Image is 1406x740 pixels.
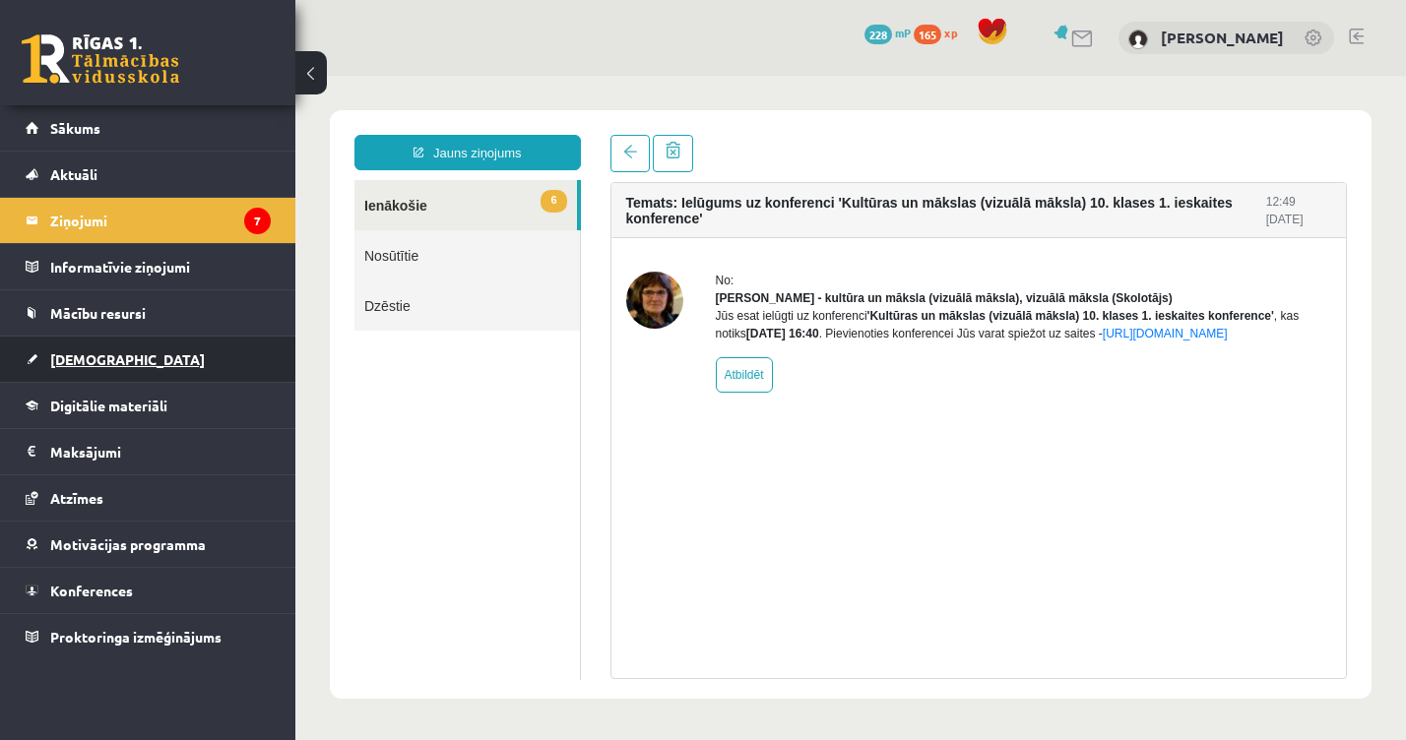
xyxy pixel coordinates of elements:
[50,198,271,243] legend: Ziņojumi
[50,397,167,414] span: Digitālie materiāli
[50,119,100,137] span: Sākums
[331,196,388,253] img: Ilze Kolka - kultūra un māksla (vizuālā māksla), vizuālā māksla
[59,59,286,94] a: Jauns ziņojums
[807,251,932,265] a: [URL][DOMAIN_NAME]
[420,281,478,317] a: Atbildēt
[26,152,271,197] a: Aktuāli
[864,25,911,40] a: 228 mP
[50,350,205,368] span: [DEMOGRAPHIC_DATA]
[50,429,271,474] legend: Maksājumi
[864,25,892,44] span: 228
[59,205,285,255] a: Dzēstie
[50,304,146,322] span: Mācību resursi
[245,114,271,137] span: 6
[971,117,1036,153] div: 12:49 [DATE]
[451,251,524,265] b: [DATE] 16:40
[22,34,179,84] a: Rīgas 1. Tālmācības vidusskola
[26,383,271,428] a: Digitālie materiāli
[914,25,967,40] a: 165 xp
[26,105,271,151] a: Sākums
[26,429,271,474] a: Maksājumi
[59,104,282,154] a: 6Ienākošie
[26,475,271,521] a: Atzīmes
[26,290,271,336] a: Mācību resursi
[1128,30,1148,49] img: Tomass Reinis Dālderis
[572,233,979,247] b: 'Kultūras un mākslas (vizuālā māksla) 10. klases 1. ieskaites konference'
[50,628,222,646] span: Proktoringa izmēģinājums
[50,582,133,599] span: Konferences
[914,25,941,44] span: 165
[26,337,271,382] a: [DEMOGRAPHIC_DATA]
[26,198,271,243] a: Ziņojumi7
[895,25,911,40] span: mP
[50,535,206,553] span: Motivācijas programma
[26,568,271,613] a: Konferences
[26,522,271,567] a: Motivācijas programma
[26,614,271,659] a: Proktoringa izmēģinājums
[50,489,103,507] span: Atzīmes
[26,244,271,289] a: Informatīvie ziņojumi
[59,154,285,205] a: Nosūtītie
[244,208,271,234] i: 7
[331,119,971,151] h4: Temats: Ielūgums uz konferenci 'Kultūras un mākslas (vizuālā māksla) 10. klases 1. ieskaites konf...
[1161,28,1284,47] a: [PERSON_NAME]
[50,165,97,183] span: Aktuāli
[944,25,957,40] span: xp
[420,216,877,229] strong: [PERSON_NAME] - kultūra un māksla (vizuālā māksla), vizuālā māksla (Skolotājs)
[420,196,1037,214] div: No:
[420,231,1037,267] div: Jūs esat ielūgti uz konferenci , kas notiks . Pievienoties konferencei Jūs varat spiežot uz saites -
[50,244,271,289] legend: Informatīvie ziņojumi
